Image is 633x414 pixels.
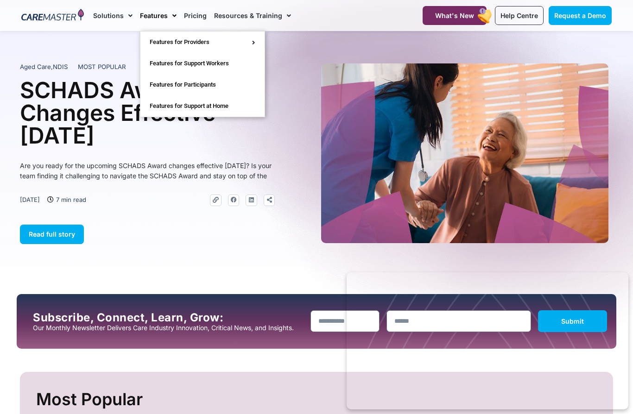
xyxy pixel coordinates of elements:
a: Features for Support Workers [140,53,265,74]
p: Our Monthly Newsletter Delivers Care Industry Innovation, Critical News, and Insights. [33,324,304,332]
span: Help Centre [500,12,538,19]
span: , [20,63,68,70]
a: Features for Participants [140,74,265,95]
a: Request a Demo [549,6,612,25]
span: Request a Demo [554,12,606,19]
a: Features for Support at Home [140,95,265,117]
a: Features for Providers [140,31,265,53]
img: CareMaster Logo [21,9,84,23]
img: A heartwarming moment where a support worker in a blue uniform, with a stethoscope draped over he... [321,63,608,243]
h2: Most Popular [36,386,599,413]
span: NDIS [53,63,68,70]
span: What's New [435,12,474,19]
a: Read full story [20,225,84,244]
span: MOST POPULAR [78,63,126,72]
span: 7 min read [54,194,86,205]
h1: SCHADS Award Changes Effective [DATE] [20,79,275,147]
iframe: Popup CTA [347,272,628,409]
span: Aged Care [20,63,51,70]
span: Read full story [29,230,75,238]
h2: Subscribe, Connect, Learn, Grow: [33,311,304,324]
a: Help Centre [495,6,544,25]
a: What's New [423,6,487,25]
ul: Features [140,31,265,117]
p: Are you ready for the upcoming SCHADS Award changes effective [DATE]? Is your team finding it cha... [20,161,275,181]
time: [DATE] [20,196,40,203]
